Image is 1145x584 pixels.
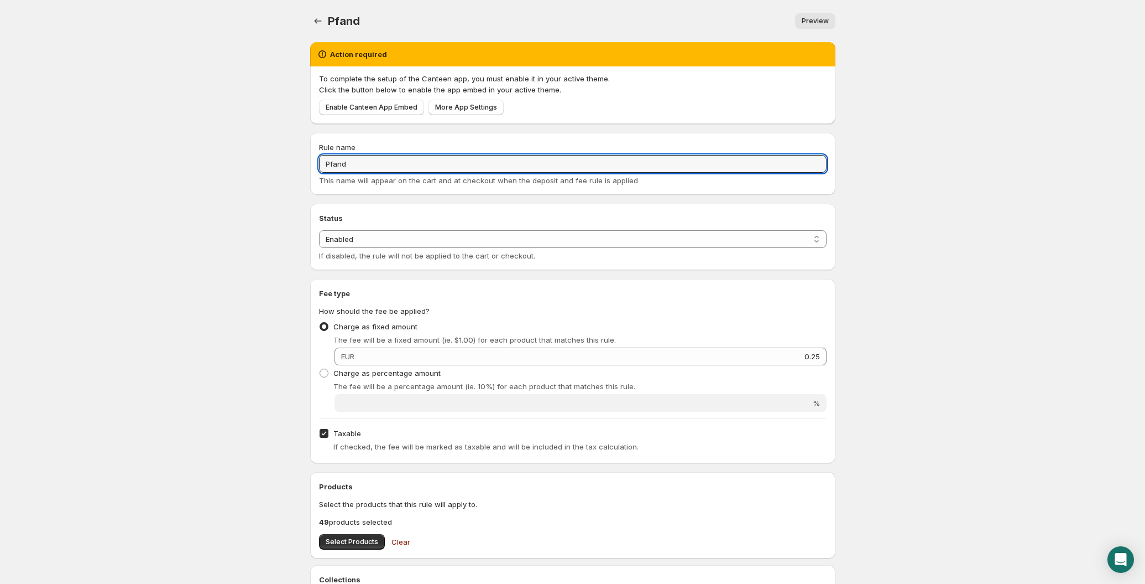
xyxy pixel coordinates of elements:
[319,516,827,528] p: products selected
[435,103,497,112] span: More App Settings
[385,531,417,553] button: Clear
[319,251,535,260] span: If disabled, the rule will not be applied to the cart or checkout.
[813,399,820,407] span: %
[330,49,387,60] h2: Action required
[319,176,638,185] span: This name will appear on the cart and at checkout when the deposit and fee rule is applied
[795,13,835,29] a: Preview
[319,100,424,115] a: Enable Canteen App Embed
[333,442,639,451] span: If checked, the fee will be marked as taxable and will be included in the tax calculation.
[319,499,827,510] p: Select the products that this rule will apply to.
[319,84,827,95] p: Click the button below to enable the app embed in your active theme.
[428,100,504,115] a: More App Settings
[326,538,378,546] span: Select Products
[310,13,326,29] button: Settings
[1107,546,1134,573] div: Open Intercom Messenger
[802,17,829,25] span: Preview
[333,335,616,344] span: The fee will be a fixed amount (ie. $1.00) for each product that matches this rule.
[319,288,827,299] h2: Fee type
[328,14,360,28] span: Pfand
[333,429,361,438] span: Taxable
[341,352,354,361] span: EUR
[319,73,827,84] p: To complete the setup of the Canteen app, you must enable it in your active theme.
[333,381,827,392] p: The fee will be a percentage amount (ie. 10%) for each product that matches this rule.
[391,536,410,547] span: Clear
[326,103,417,112] span: Enable Canteen App Embed
[319,518,329,526] b: 49
[333,322,417,331] span: Charge as fixed amount
[319,307,430,316] span: How should the fee be applied?
[319,534,385,550] button: Select Products
[319,213,827,224] h2: Status
[319,143,355,152] span: Rule name
[319,481,827,492] h2: Products
[333,369,441,378] span: Charge as percentage amount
